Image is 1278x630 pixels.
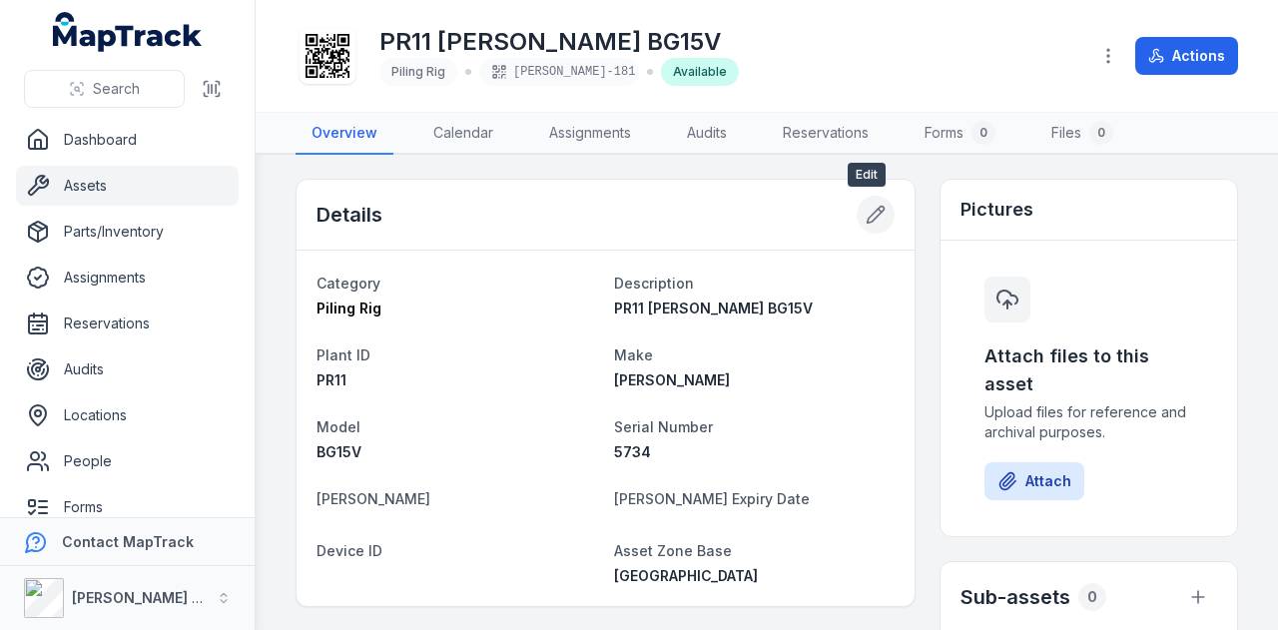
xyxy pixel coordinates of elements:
a: Audits [16,349,239,389]
div: 0 [1089,121,1113,145]
span: Model [317,418,360,435]
a: Forms [16,487,239,527]
span: BG15V [317,443,361,460]
a: Assets [16,166,239,206]
span: Search [93,79,140,99]
a: Reservations [16,304,239,343]
div: 0 [971,121,995,145]
h2: Sub-assets [960,583,1070,611]
span: 5734 [614,443,651,460]
a: Assignments [16,258,239,298]
span: [GEOGRAPHIC_DATA] [614,567,758,584]
span: Device ID [317,542,382,559]
h1: PR11 [PERSON_NAME] BG15V [379,26,739,58]
div: [PERSON_NAME]-181 [479,58,639,86]
a: Files0 [1035,113,1129,155]
h3: Attach files to this asset [984,342,1193,398]
strong: [PERSON_NAME] Group [72,589,236,606]
span: Make [614,346,653,363]
span: Upload files for reference and archival purposes. [984,402,1193,442]
button: Actions [1135,37,1238,75]
span: Description [614,275,694,292]
a: Dashboard [16,120,239,160]
a: Reservations [767,113,885,155]
a: MapTrack [53,12,203,52]
a: Overview [296,113,393,155]
span: Piling Rig [391,64,445,79]
h2: Details [317,201,382,229]
span: Serial Number [614,418,713,435]
a: Calendar [417,113,509,155]
a: People [16,441,239,481]
span: PR11 [317,371,346,388]
span: Plant ID [317,346,370,363]
div: Available [661,58,739,86]
span: Category [317,275,380,292]
span: [PERSON_NAME] [614,371,730,388]
span: Edit [848,163,886,187]
span: [PERSON_NAME] [317,490,430,507]
a: Forms0 [909,113,1011,155]
strong: Contact MapTrack [62,533,194,550]
span: PR11 [PERSON_NAME] BG15V [614,300,813,316]
a: Locations [16,395,239,435]
a: Assignments [533,113,647,155]
span: Asset Zone Base [614,542,732,559]
button: Attach [984,462,1084,500]
span: [PERSON_NAME] Expiry Date [614,490,810,507]
a: Audits [671,113,743,155]
span: Piling Rig [317,300,381,316]
div: 0 [1078,583,1106,611]
button: Search [24,70,185,108]
h3: Pictures [960,196,1033,224]
a: Parts/Inventory [16,212,239,252]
